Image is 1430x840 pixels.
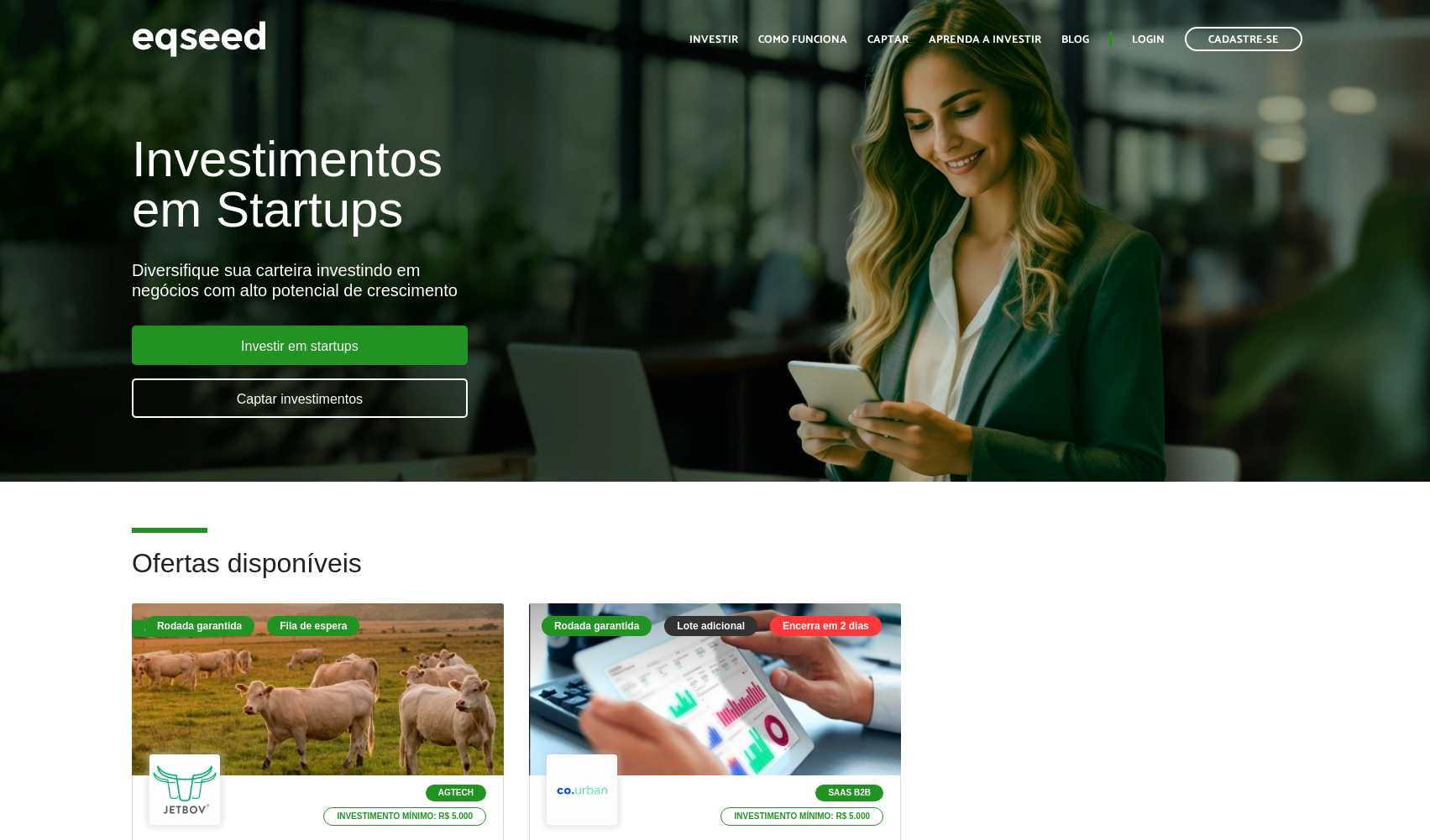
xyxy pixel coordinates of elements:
[720,807,883,826] p: Investimento mínimo: R$ 5.000
[323,807,486,826] p: Investimento mínimo: R$ 5.000
[1061,34,1089,45] a: Blog
[1185,27,1302,51] a: Cadastre-se
[267,616,359,636] div: Fila de espera
[132,378,468,418] a: Captar investimentos
[132,549,1298,603] h2: Ofertas disponíveis
[815,785,883,801] p: SaaS B2B
[132,17,266,61] img: EqSeed
[867,34,909,45] a: Captar
[542,616,652,636] div: Rodada garantida
[132,620,226,637] div: Fila de espera
[1132,34,1165,45] a: Login
[144,616,254,636] div: Rodada garantida
[770,616,882,636] div: Encerra em 2 dias
[132,326,468,365] a: Investir em startups
[426,785,486,801] p: Agtech
[929,34,1041,45] a: Aprenda a investir
[689,34,738,45] a: Investir
[132,260,822,300] div: Diversifique sua carteira investindo em negócios com alto potencial de crescimento
[132,134,822,235] h1: Investimentos em Startups
[664,616,757,636] div: Lote adicional
[758,34,847,45] a: Como funciona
